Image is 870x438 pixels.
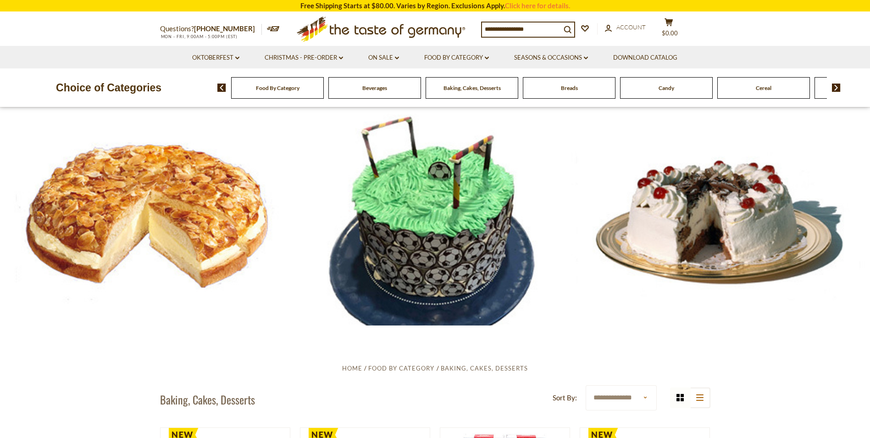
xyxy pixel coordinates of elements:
label: Sort By: [553,392,577,404]
span: $0.00 [662,29,678,37]
a: Oktoberfest [192,53,239,63]
span: MON - FRI, 9:00AM - 5:00PM (EST) [160,34,238,39]
a: On Sale [368,53,399,63]
a: Home [342,365,362,372]
span: Account [616,23,646,31]
a: Account [605,22,646,33]
a: Cereal [756,84,771,91]
img: next arrow [832,84,841,92]
a: Christmas - PRE-ORDER [265,53,343,63]
a: Baking, Cakes, Desserts [441,365,528,372]
p: Questions? [160,23,262,35]
a: [PHONE_NUMBER] [194,24,255,33]
a: Seasons & Occasions [514,53,588,63]
a: Baking, Cakes, Desserts [443,84,501,91]
a: Candy [659,84,674,91]
a: Click here for details. [505,1,570,10]
a: Beverages [362,84,387,91]
h1: Baking, Cakes, Desserts [160,393,255,406]
a: Food By Category [368,365,434,372]
a: Food By Category [424,53,489,63]
button: $0.00 [655,18,683,41]
a: Food By Category [256,84,299,91]
a: Breads [561,84,578,91]
img: previous arrow [217,84,226,92]
a: Download Catalog [613,53,677,63]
